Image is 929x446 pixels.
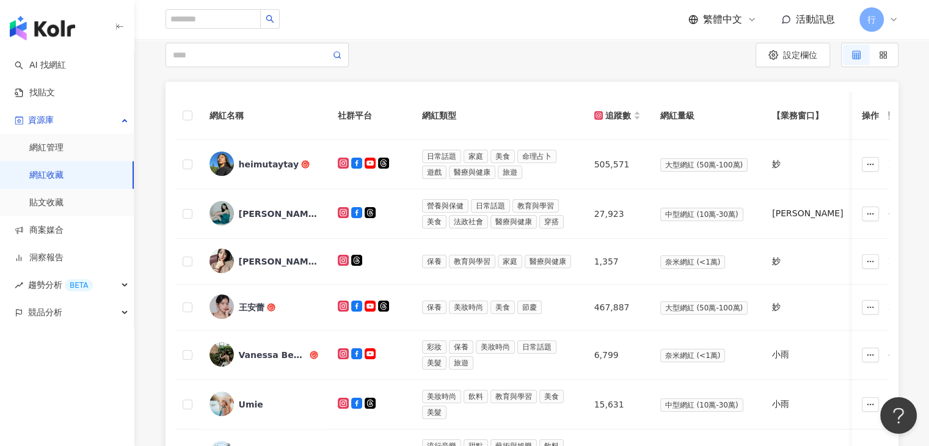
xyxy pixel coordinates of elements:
span: 資源庫 [28,106,54,134]
div: 505,571 [594,158,641,171]
div: 15,631 [594,398,641,411]
div: 王安蕾 [239,301,264,313]
span: search [266,15,274,23]
span: 行 [867,13,876,26]
span: 繁體中文 [703,13,742,26]
div: heimutaytay [239,158,299,170]
span: 旅遊 [449,356,473,370]
span: 保養 [422,301,446,314]
img: KOL Avatar [209,201,234,225]
div: Umie [239,398,263,411]
span: rise [15,281,23,290]
span: 家庭 [498,255,522,268]
iframe: Help Scout Beacon - Open [880,397,917,434]
th: 網紅名稱 [200,92,328,140]
span: 旅遊 [498,166,522,179]
div: 妙 [772,158,781,170]
span: 美食 [422,215,446,228]
a: 網紅管理 [29,142,64,154]
span: 教育與學習 [490,390,537,403]
span: 中型網紅 (10萬-30萬) [660,398,743,412]
span: 法政社會 [449,215,488,228]
a: 商案媒合 [15,224,64,236]
a: 洞察報告 [15,252,64,264]
span: 彩妝 [422,340,446,354]
div: BETA [65,279,93,291]
span: 美髮 [422,406,446,419]
span: 教育與學習 [512,199,559,213]
div: 27,923 [594,207,641,221]
span: 保養 [422,255,446,268]
div: Vanessa Beauty [239,349,307,361]
span: 營養與保健 [422,199,468,213]
span: 日常話題 [517,340,556,354]
div: 小雨 [772,349,862,361]
span: 中型網紅 (10萬-30萬) [660,208,743,221]
a: searchAI 找網紅 [15,59,66,71]
span: 美食 [539,390,564,403]
th: 網紅類型 [412,92,585,140]
img: KOL Avatar [209,152,234,176]
div: 追蹤數 [594,109,631,122]
span: 美食 [490,301,515,314]
th: 網紅量級 [650,92,763,140]
span: 遊戲 [422,166,446,179]
span: 節慶 [517,301,542,314]
span: 日常話題 [471,199,510,213]
span: 教育與學習 [449,255,495,268]
span: 奈米網紅 (<1萬) [660,255,726,269]
img: KOL Avatar [209,249,234,273]
span: 活動訊息 [796,13,835,25]
img: logo [10,16,75,40]
div: 妙 [772,255,862,268]
span: 美妝時尚 [449,301,488,314]
div: 467,887 [594,301,641,314]
button: 設定欄位 [756,43,830,67]
span: 保養 [449,340,473,354]
div: 1,357 [594,255,641,268]
div: 6,799 [594,348,641,362]
div: 妙 [772,301,862,313]
a: 找貼文 [15,87,55,99]
span: 醫療與健康 [449,166,495,179]
a: 網紅收藏 [29,169,64,181]
span: 美妝時尚 [476,340,515,354]
div: [PERSON_NAME]夢遊仙境 [239,208,318,220]
th: 操作 [852,92,889,140]
div: [PERSON_NAME] [239,255,318,268]
span: 競品分析 [28,299,62,326]
span: 穿搭 [539,215,564,228]
span: 日常話題 [422,150,461,163]
span: 醫療與健康 [525,255,571,268]
img: KOL Avatar [209,392,234,416]
span: 醫療與健康 [490,215,537,228]
div: 妙 [772,255,781,268]
span: 美髮 [422,356,446,370]
span: 家庭 [464,150,488,163]
th: 【業務窗口】 [762,92,872,140]
a: 貼文收藏 [29,197,64,209]
span: 美妝時尚 [422,390,461,403]
img: KOL Avatar [209,294,234,319]
span: 設定欄位 [783,50,817,60]
div: 妙 [772,158,862,170]
span: 大型網紅 (50萬-100萬) [660,158,748,172]
span: 飲料 [464,390,488,403]
th: 社群平台 [328,92,412,140]
div: 小雨 [772,398,862,411]
span: 奈米網紅 (<1萬) [660,349,726,362]
span: 趨勢分析 [28,271,93,299]
img: KOL Avatar [209,342,234,367]
div: 小雨 [772,398,789,411]
span: 命理占卜 [517,150,556,163]
div: 妙 [772,301,781,313]
div: [PERSON_NAME] [772,208,862,220]
div: 小雨 [772,349,789,361]
div: [PERSON_NAME] [772,208,843,220]
span: 大型網紅 (50萬-100萬) [660,301,748,315]
span: 美食 [490,150,515,163]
